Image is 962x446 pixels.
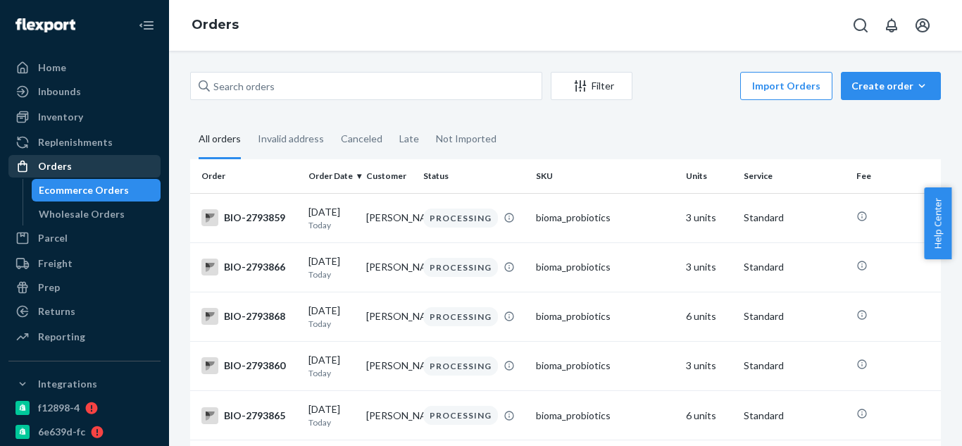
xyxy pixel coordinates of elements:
[8,227,161,249] a: Parcel
[423,307,498,326] div: PROCESSING
[361,292,418,341] td: [PERSON_NAME]
[8,106,161,128] a: Inventory
[366,170,413,182] div: Customer
[308,318,355,330] p: Today
[308,304,355,330] div: [DATE]
[924,187,951,259] button: Help Center
[8,252,161,275] a: Freight
[740,72,832,100] button: Import Orders
[530,159,680,193] th: SKU
[8,56,161,79] a: Home
[536,260,675,274] div: bioma_probiotics
[308,402,355,428] div: [DATE]
[38,425,85,439] div: 6e639d-fc
[680,242,738,292] td: 3 units
[201,308,297,325] div: BIO-2793868
[190,159,303,193] th: Order
[341,120,382,157] div: Canceled
[303,159,361,193] th: Order Date
[32,179,161,202] a: Ecommerce Orders
[361,391,418,440] td: [PERSON_NAME]
[38,231,68,245] div: Parcel
[8,131,161,154] a: Replenishments
[744,359,845,373] p: Standard
[436,120,496,157] div: Not Imported
[908,11,937,39] button: Open account menu
[744,260,845,274] p: Standard
[536,409,675,423] div: bioma_probiotics
[877,11,906,39] button: Open notifications
[132,11,161,39] button: Close Navigation
[680,391,738,440] td: 6 units
[744,409,845,423] p: Standard
[308,367,355,379] p: Today
[308,416,355,428] p: Today
[180,5,250,46] ol: breadcrumbs
[423,209,498,228] div: PROCESSING
[551,72,632,100] button: Filter
[680,159,738,193] th: Units
[8,80,161,103] a: Inbounds
[38,256,73,271] div: Freight
[8,276,161,299] a: Prep
[39,207,125,221] div: Wholesale Orders
[418,159,530,193] th: Status
[423,357,498,376] div: PROCESSING
[8,326,161,348] a: Reporting
[551,79,632,93] div: Filter
[190,72,542,100] input: Search orders
[308,353,355,379] div: [DATE]
[38,85,81,99] div: Inbounds
[423,258,498,277] div: PROCESSING
[536,359,675,373] div: bioma_probiotics
[38,135,113,149] div: Replenishments
[851,79,930,93] div: Create order
[399,120,419,157] div: Late
[536,309,675,323] div: bioma_probiotics
[361,341,418,390] td: [PERSON_NAME]
[32,203,161,225] a: Wholesale Orders
[680,193,738,242] td: 3 units
[308,254,355,280] div: [DATE]
[8,397,161,419] a: f12898-4
[201,209,297,226] div: BIO-2793859
[38,330,85,344] div: Reporting
[851,159,941,193] th: Fee
[847,11,875,39] button: Open Search Box
[308,205,355,231] div: [DATE]
[38,377,97,391] div: Integrations
[8,155,161,178] a: Orders
[38,159,72,173] div: Orders
[680,292,738,341] td: 6 units
[38,401,80,415] div: f12898-4
[744,309,845,323] p: Standard
[308,219,355,231] p: Today
[536,211,675,225] div: bioma_probiotics
[8,421,161,443] a: 6e639d-fc
[192,17,239,32] a: Orders
[744,211,845,225] p: Standard
[8,373,161,395] button: Integrations
[738,159,851,193] th: Service
[201,357,297,374] div: BIO-2793860
[39,183,129,197] div: Ecommerce Orders
[308,268,355,280] p: Today
[201,407,297,424] div: BIO-2793865
[38,110,83,124] div: Inventory
[201,259,297,275] div: BIO-2793866
[361,193,418,242] td: [PERSON_NAME]
[38,61,66,75] div: Home
[8,300,161,323] a: Returns
[38,280,60,295] div: Prep
[199,120,241,159] div: All orders
[680,341,738,390] td: 3 units
[38,304,75,318] div: Returns
[15,18,75,32] img: Flexport logo
[361,242,418,292] td: [PERSON_NAME]
[258,120,324,157] div: Invalid address
[423,406,498,425] div: PROCESSING
[841,72,941,100] button: Create order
